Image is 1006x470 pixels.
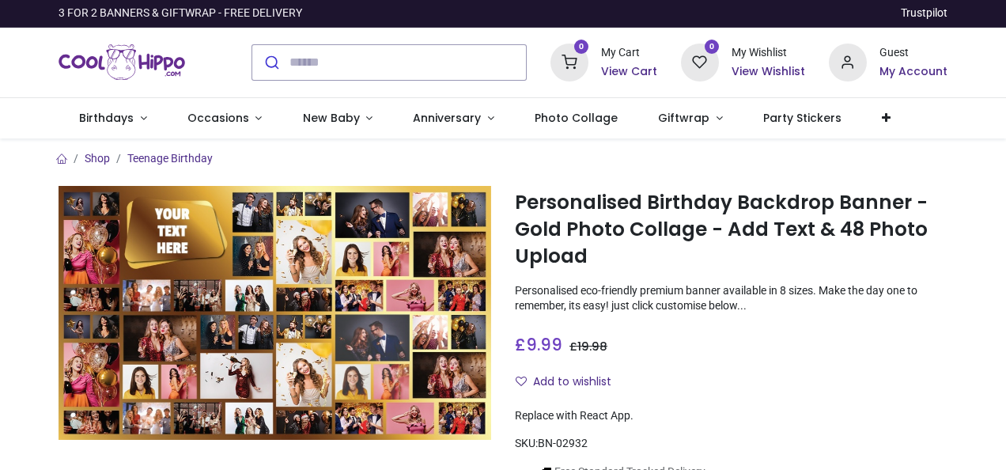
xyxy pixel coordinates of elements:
[901,6,947,21] a: Trustpilot
[732,45,805,61] div: My Wishlist
[732,64,805,80] a: View Wishlist
[658,110,709,126] span: Giftwrap
[705,40,720,55] sup: 0
[59,98,167,139] a: Birthdays
[516,376,527,387] i: Add to wishlist
[569,339,607,354] span: £
[303,110,360,126] span: New Baby
[601,64,657,80] a: View Cart
[59,40,185,85] img: Cool Hippo
[879,45,947,61] div: Guest
[515,333,562,356] span: £
[550,55,588,67] a: 0
[577,339,607,354] span: 19.98
[252,45,289,80] button: Submit
[413,110,481,126] span: Anniversary
[681,55,719,67] a: 0
[59,6,302,21] div: 3 FOR 2 BANNERS & GIFTWRAP - FREE DELIVERY
[515,436,947,452] div: SKU:
[59,40,185,85] a: Logo of Cool Hippo
[79,110,134,126] span: Birthdays
[187,110,249,126] span: Occasions
[393,98,515,139] a: Anniversary
[515,408,947,424] div: Replace with React App.
[574,40,589,55] sup: 0
[515,189,947,271] h1: Personalised Birthday Backdrop Banner - Gold Photo Collage - Add Text & 48 Photo Upload
[879,64,947,80] a: My Account
[85,152,110,165] a: Shop
[638,98,743,139] a: Giftwrap
[526,333,562,356] span: 9.99
[127,152,213,165] a: Teenage Birthday
[167,98,282,139] a: Occasions
[763,110,841,126] span: Party Stickers
[601,45,657,61] div: My Cart
[282,98,393,139] a: New Baby
[515,283,947,314] p: Personalised eco-friendly premium banner available in 8 sizes. Make the day one to remember, its ...
[535,110,618,126] span: Photo Collage
[538,437,588,449] span: BN-02932
[515,369,625,396] button: Add to wishlistAdd to wishlist
[59,186,491,440] img: Personalised Birthday Backdrop Banner - Gold Photo Collage - Add Text & 48 Photo Upload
